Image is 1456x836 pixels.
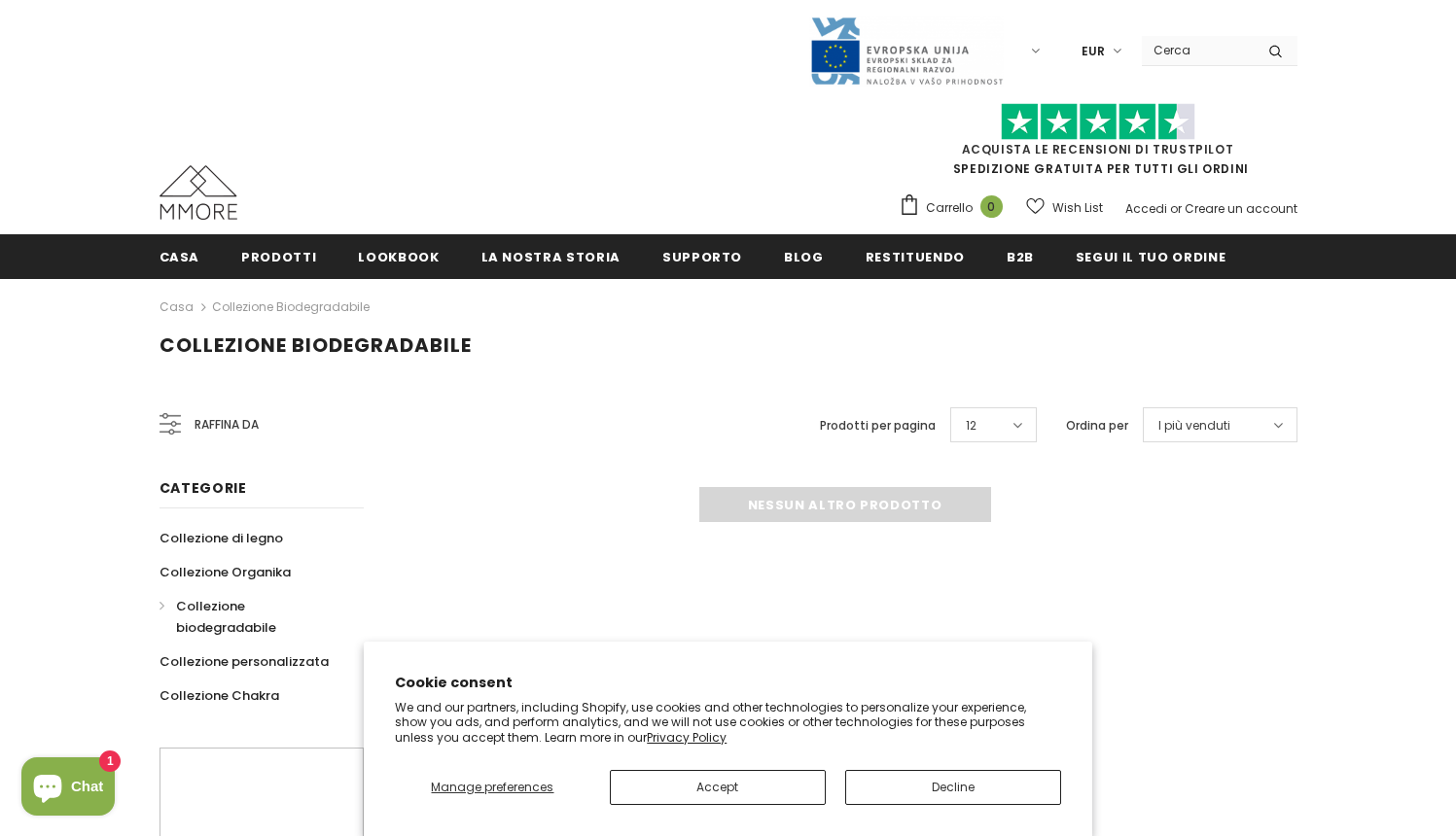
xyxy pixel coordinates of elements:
[899,193,1012,223] a: Carrello 0
[160,589,342,644] a: Collezione biodegradabile
[1076,234,1225,278] a: Segui il tuo ordine
[962,141,1234,157] a: Acquista le recensioni di TrustPilot
[160,679,279,713] a: Collezione Chakra
[160,563,291,581] span: Collezione Organika
[481,234,621,278] a: La nostra storia
[610,770,826,805] button: Accept
[1142,36,1254,64] input: Search Site
[980,195,1003,218] span: 0
[866,234,965,278] a: Restituendo
[1001,103,1195,141] img: Fidati di Pilot Stars
[1170,200,1182,217] span: or
[160,331,472,359] span: Collezione biodegradabile
[395,673,1061,693] h2: Cookie consent
[966,416,977,435] span: 12
[241,234,316,278] a: Prodotti
[431,779,553,795] span: Manage preferences
[662,248,742,266] span: supporto
[647,729,727,746] a: Privacy Policy
[160,652,329,671] span: Collezione personalizzata
[1052,198,1103,218] span: Wish List
[395,770,589,805] button: Manage preferences
[195,414,259,435] span: Raffina da
[866,248,965,266] span: Restituendo
[1158,416,1230,435] span: I più venduti
[1076,248,1225,266] span: Segui il tuo ordine
[1082,42,1105,61] span: EUR
[160,234,200,278] a: Casa
[1026,191,1103,225] a: Wish List
[212,298,370,315] a: Collezione biodegradabile
[241,248,316,266] span: Prodotti
[16,757,121,820] inbox-online-store-chat: Shopify online store chat
[820,416,936,435] label: Prodotti per pagina
[784,248,824,266] span: Blog
[1185,200,1297,217] a: Creare un account
[1007,248,1034,266] span: B2B
[809,16,1004,87] img: Javni Razpis
[160,478,247,498] span: Categorie
[176,597,276,637] span: Collezione biodegradabile
[784,234,824,278] a: Blog
[358,248,439,266] span: Lookbook
[926,198,973,218] span: Carrello
[1066,416,1128,435] label: Ordina per
[160,521,283,555] a: Collezione di legno
[160,248,200,266] span: Casa
[899,112,1297,177] span: SPEDIZIONE GRATUITA PER TUTTI GLI ORDINI
[1007,234,1034,278] a: B2B
[160,686,279,705] span: Collezione Chakra
[160,165,237,220] img: Casi MMORE
[358,234,439,278] a: Lookbook
[845,770,1061,805] button: Decline
[160,296,194,319] a: Casa
[662,234,742,278] a: supporto
[160,644,329,679] a: Collezione personalizzata
[809,42,1004,58] a: Javni Razpis
[160,529,283,547] span: Collezione di legno
[160,555,291,589] a: Collezione Organika
[1125,200,1167,217] a: Accedi
[395,700,1061,746] p: We and our partners, including Shopify, use cookies and other technologies to personalize your ex...
[481,248,621,266] span: La nostra storia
